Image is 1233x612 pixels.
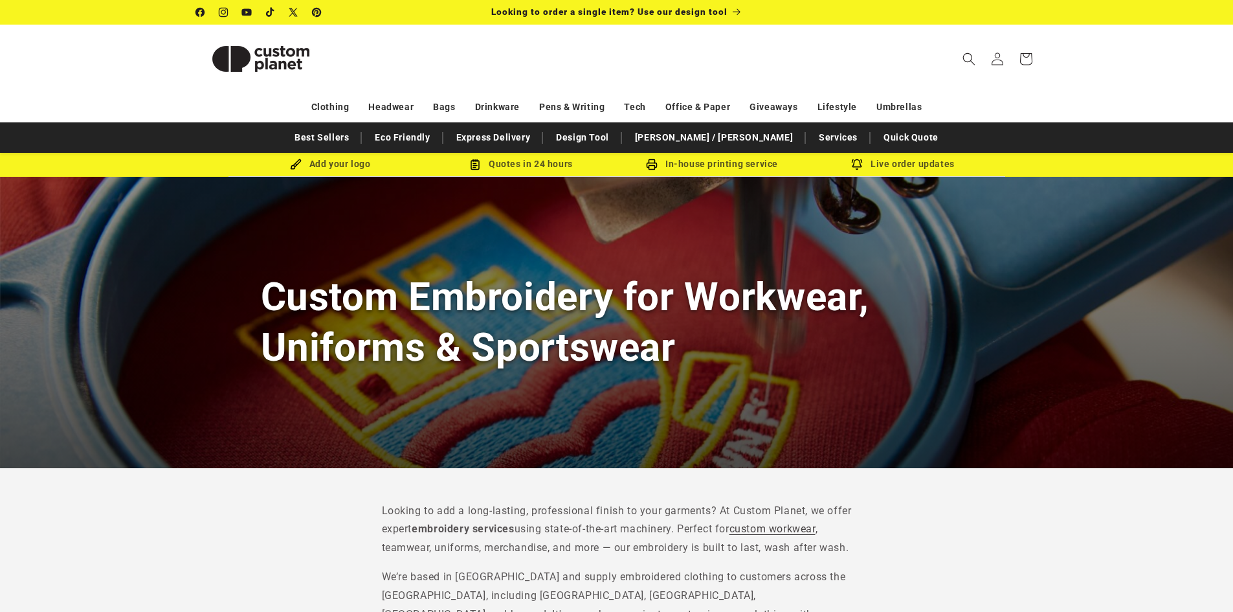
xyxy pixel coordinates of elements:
a: Umbrellas [876,96,922,119]
div: Add your logo [235,156,426,172]
a: custom workwear [729,523,816,535]
img: In-house printing [646,159,658,170]
img: Order updates [851,159,863,170]
div: Quotes in 24 hours [426,156,617,172]
a: Giveaways [750,96,797,119]
summary: Search [955,45,983,73]
a: Custom Planet [191,25,330,93]
a: Eco Friendly [368,126,436,149]
a: Bags [433,96,455,119]
a: Tech [624,96,645,119]
div: Live order updates [808,156,999,172]
a: Services [812,126,864,149]
a: Headwear [368,96,414,119]
a: Best Sellers [288,126,355,149]
h1: Custom Embroidery for Workwear, Uniforms & Sportswear [261,272,973,372]
a: Quick Quote [877,126,945,149]
a: Office & Paper [665,96,730,119]
img: Custom Planet [196,30,326,88]
a: Clothing [311,96,350,119]
a: Express Delivery [450,126,537,149]
img: Order Updates Icon [469,159,481,170]
p: Looking to add a long-lasting, professional finish to your garments? At Custom Planet, we offer e... [382,502,852,558]
a: Design Tool [550,126,616,149]
span: Looking to order a single item? Use our design tool [491,6,728,17]
div: In-house printing service [617,156,808,172]
a: Drinkware [475,96,520,119]
a: [PERSON_NAME] / [PERSON_NAME] [628,126,799,149]
a: Lifestyle [817,96,857,119]
a: Pens & Writing [539,96,605,119]
img: Brush Icon [290,159,302,170]
strong: embroidery services [412,523,514,535]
